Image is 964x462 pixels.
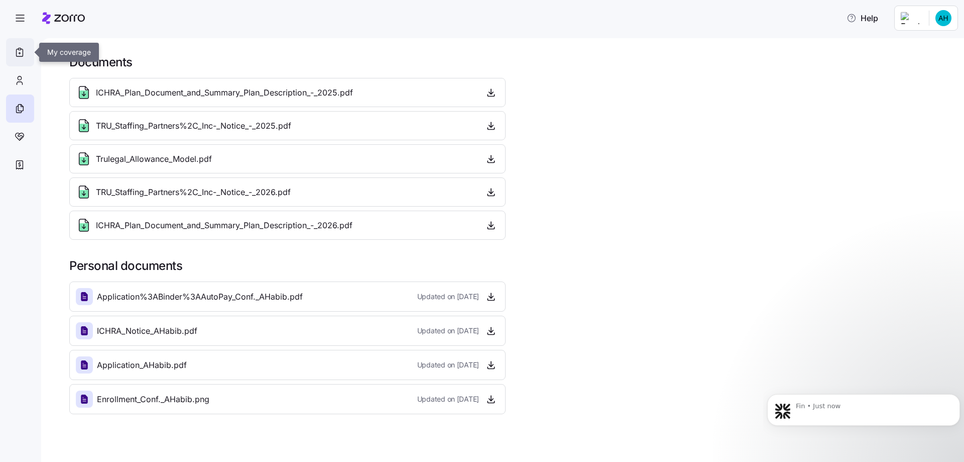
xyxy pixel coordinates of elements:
span: Updated on [DATE] [417,394,479,404]
div: Sure thing!The best way to contact us is during business hours[DATE]-[DATE], 9 AM - 5 PM EST.One ... [8,109,165,288]
img: 45f201e2ad2b642423d20c70983d1a26 [935,10,951,26]
span: Trulegal_Allowance_Model.pdf [96,153,212,165]
div: One of our team members will reply with an answer. Our phone number is and you can also reach out... [16,115,157,282]
button: go back [7,4,26,23]
textarea: Message… [9,308,192,325]
span: Application%3ABinder%3AAutoPay_Conf._AHabib.pdf [97,291,303,303]
a: [EMAIL_ADDRESS][DOMAIN_NAME] [16,233,134,251]
iframe: Intercom notifications message [763,372,964,457]
span: Updated on [DATE] [417,360,479,370]
span: Help [847,12,878,24]
div: Profile image for Neil [43,6,59,22]
div: Annette says… [8,26,193,56]
button: Emoji picker [32,329,40,337]
h1: Documents [69,54,950,70]
span: ICHRA_Notice_AHabib.pdf [97,325,197,337]
div: Plan ID number seems to be associated with someone else when I try to log onto the Horizon BCBS w... [36,306,193,348]
h1: Personal documents [69,258,950,273]
span: ICHRA_Plan_Document_and_Summary_Plan_Description_-_2025.pdf [96,86,353,99]
div: Fin says… [8,109,193,306]
button: Help [838,8,886,28]
div: talk to your team [124,32,185,42]
i: The best way to contact us is during business hours . [16,135,155,162]
span: Application_AHabib.pdf [97,359,187,372]
div: Fin • AI Agent • 3m ago [16,290,87,296]
i: Or by leaving your question here or writing to us at . If all of our team members are busy, you c... [16,224,152,281]
button: Home [157,4,176,23]
button: Gif picker [48,329,56,337]
span: ICHRA_Plan_Document_and_Summary_Plan_Description_-_2026.pdf [96,219,352,232]
img: Profile image for Kevin [57,6,73,22]
button: Send a message… [172,325,188,341]
i: Sure thing! [16,115,55,123]
img: Employer logo [901,12,921,24]
div: I'll connect you with someone from our team. Meanwhile, could you share more details about the is... [16,62,157,102]
div: Annette says… [8,306,193,360]
div: I'll connect you with someone from our team. Meanwhile, could you share more details about the is... [8,56,165,108]
span: Enrollment_Conf._AHabib.png [97,393,209,406]
button: Start recording [64,329,72,337]
b: [PHONE_NUMBER] [22,194,93,202]
div: talk to your team [116,26,193,48]
span: Updated on [DATE] [417,292,479,302]
div: Fin says… [8,56,193,109]
b: [DATE]-[DATE], 9 AM - 5 PM EST [16,145,155,163]
span: Updated on [DATE] [417,326,479,336]
div: Profile image for Amy [29,6,45,22]
button: Upload attachment [16,329,24,337]
h1: Zorro Support Team [77,10,156,17]
span: TRU_Staffing_Partners%2C_Inc-_Notice_-_2026.pdf [96,186,291,199]
span: TRU_Staffing_Partners%2C_Inc-_Notice_-_2025.pdf [96,120,291,132]
div: Close [176,4,194,22]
